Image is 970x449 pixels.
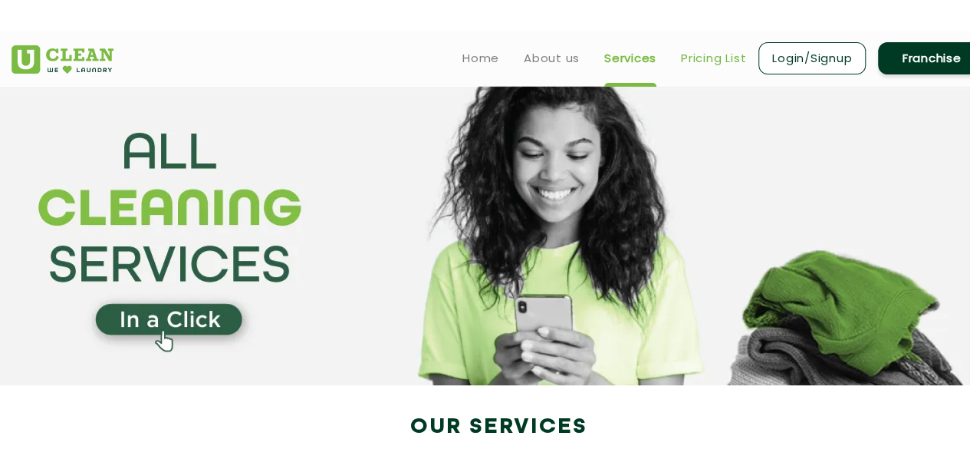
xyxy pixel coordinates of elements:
img: UClean Laundry and Dry Cleaning [12,45,113,74]
a: Pricing List [681,49,746,68]
a: Login/Signup [758,42,866,74]
a: About us [524,49,580,68]
a: Home [462,49,499,68]
a: Services [604,49,656,68]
